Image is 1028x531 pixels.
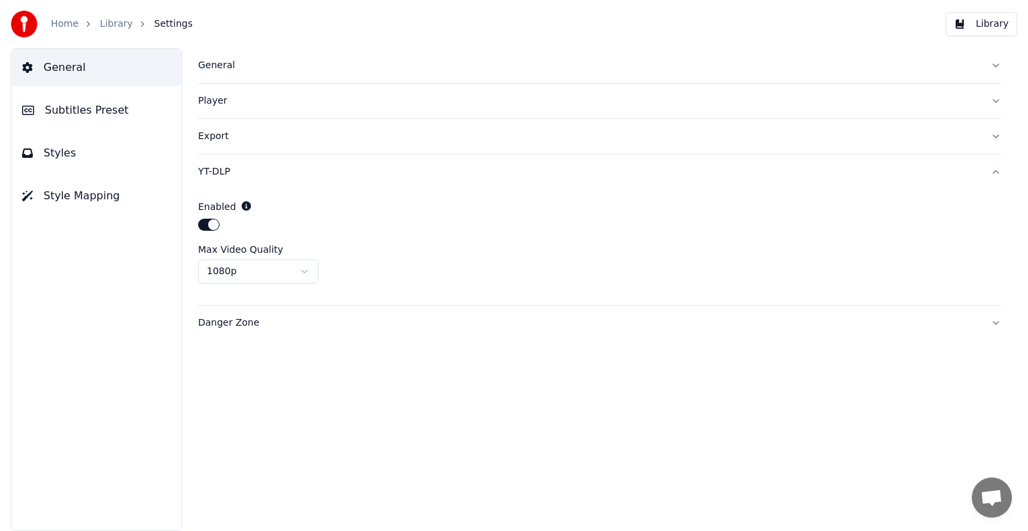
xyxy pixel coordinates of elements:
[44,60,86,76] span: General
[44,145,76,161] span: Styles
[44,188,120,204] span: Style Mapping
[51,17,78,31] a: Home
[11,92,181,129] button: Subtitles Preset
[972,477,1012,518] div: Otvorite chat
[198,189,1001,305] div: YT-DLP
[11,49,181,86] button: General
[11,11,37,37] img: youka
[198,245,283,254] label: Max Video Quality
[11,134,181,172] button: Styles
[198,48,1001,83] button: General
[198,94,980,108] div: Player
[198,306,1001,340] button: Danger Zone
[198,202,236,211] label: Enabled
[45,102,128,118] span: Subtitles Preset
[198,59,980,72] div: General
[154,17,192,31] span: Settings
[198,119,1001,154] button: Export
[198,84,1001,118] button: Player
[198,130,980,143] div: Export
[100,17,133,31] a: Library
[11,177,181,215] button: Style Mapping
[198,154,1001,189] button: YT-DLP
[198,165,980,179] div: YT-DLP
[51,17,193,31] nav: breadcrumb
[198,316,980,330] div: Danger Zone
[946,12,1017,36] button: Library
